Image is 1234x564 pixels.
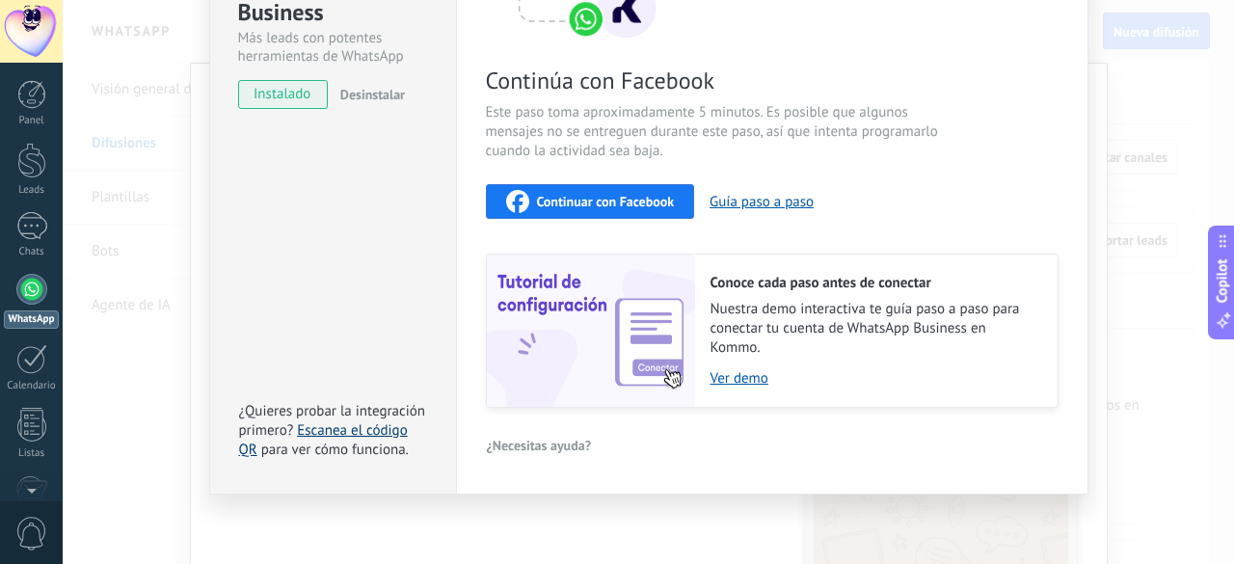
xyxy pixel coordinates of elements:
[239,80,327,109] span: instalado
[239,402,426,440] span: ¿Quieres probar la integración primero?
[537,195,675,208] span: Continuar con Facebook
[486,103,945,161] span: Este paso toma aproximadamente 5 minutos. Es posible que algunos mensajes no se entreguen durante...
[4,246,60,258] div: Chats
[710,193,814,211] button: Guía paso a paso
[487,439,592,452] span: ¿Necesitas ayuda?
[4,447,60,460] div: Listas
[4,184,60,197] div: Leads
[333,80,405,109] button: Desinstalar
[486,66,945,95] span: Continúa con Facebook
[711,300,1038,358] span: Nuestra demo interactiva te guía paso a paso para conectar tu cuenta de WhatsApp Business en Kommo.
[4,115,60,127] div: Panel
[238,29,428,66] div: Más leads con potentes herramientas de WhatsApp
[1213,258,1232,303] span: Copilot
[239,421,408,459] a: Escanea el código QR
[261,441,409,459] span: para ver cómo funciona.
[4,310,59,329] div: WhatsApp
[4,380,60,392] div: Calendario
[486,184,695,219] button: Continuar con Facebook
[711,369,1038,388] a: Ver demo
[340,86,405,103] span: Desinstalar
[486,431,593,460] button: ¿Necesitas ayuda?
[711,274,1038,292] h2: Conoce cada paso antes de conectar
